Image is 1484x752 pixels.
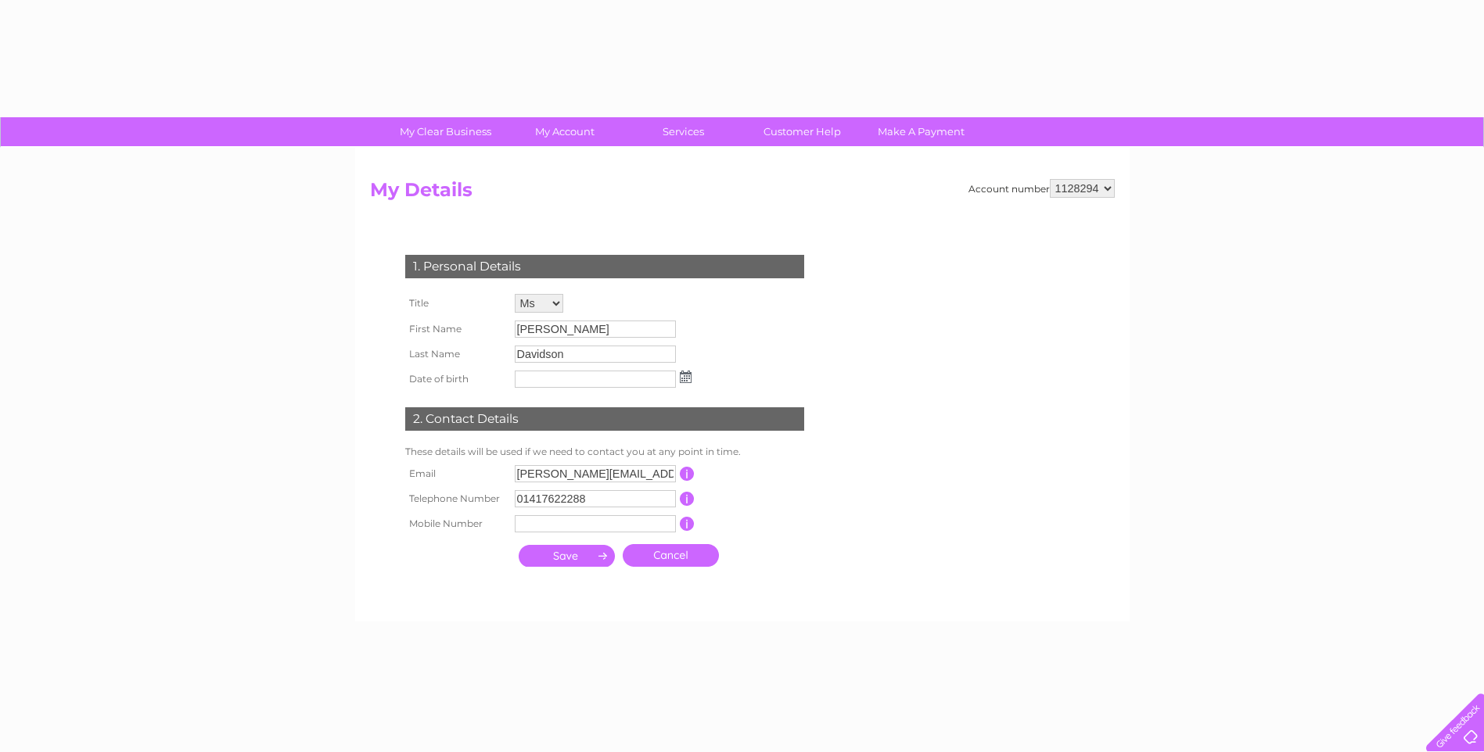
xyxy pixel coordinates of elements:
[401,511,511,536] th: Mobile Number
[680,467,695,481] input: Information
[968,179,1115,198] div: Account number
[401,486,511,511] th: Telephone Number
[401,317,511,342] th: First Name
[680,371,692,383] img: ...
[405,255,804,278] div: 1. Personal Details
[680,492,695,506] input: Information
[401,342,511,367] th: Last Name
[370,179,1115,209] h2: My Details
[381,117,510,146] a: My Clear Business
[519,545,615,567] input: Submit
[623,544,719,567] a: Cancel
[401,367,511,392] th: Date of birth
[401,442,808,461] td: These details will be used if we need to contact you at any point in time.
[401,290,511,317] th: Title
[401,461,511,486] th: Email
[619,117,748,146] a: Services
[500,117,629,146] a: My Account
[405,407,804,431] div: 2. Contact Details
[738,117,867,146] a: Customer Help
[680,517,695,531] input: Information
[857,117,986,146] a: Make A Payment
